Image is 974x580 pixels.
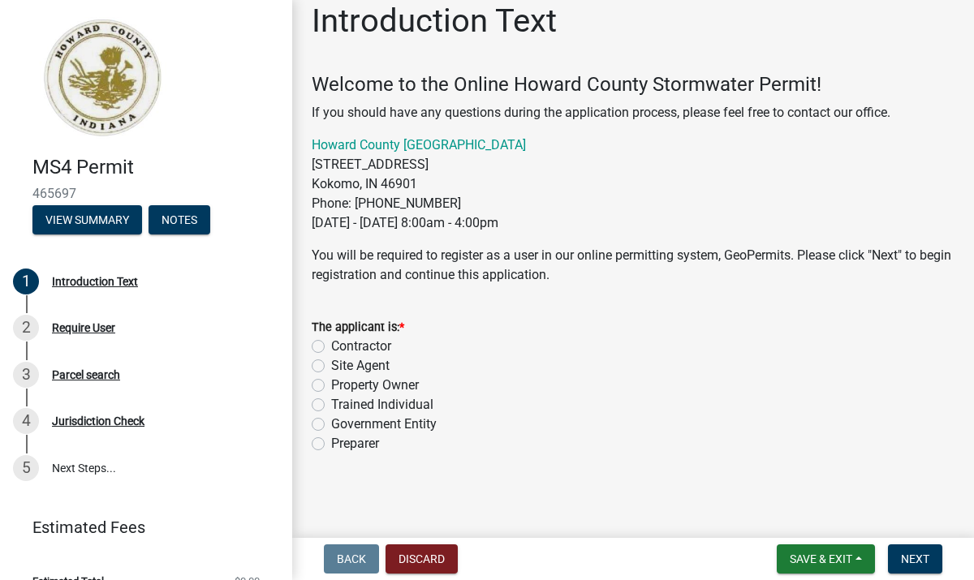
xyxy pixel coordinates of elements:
[888,544,942,574] button: Next
[331,376,419,395] label: Property Owner
[790,552,852,565] span: Save & Exit
[52,369,120,380] div: Parcel search
[32,186,260,201] span: 465697
[386,544,458,574] button: Discard
[312,103,955,122] p: If you should have any questions during the application process, please feel free to contact our ...
[312,246,955,285] p: You will be required to register as a user in our online permitting system, GeoPermits. Please cl...
[52,276,138,287] div: Introduction Text
[13,511,266,543] a: Estimated Fees
[13,408,39,434] div: 4
[312,2,557,41] h1: Introduction Text
[312,137,526,153] a: Howard County [GEOGRAPHIC_DATA]
[312,73,955,97] h4: Welcome to the Online Howard County Stormwater Permit!
[32,205,142,234] button: View Summary
[52,415,144,427] div: Jurisdiction Check
[331,337,391,356] label: Contractor
[149,205,210,234] button: Notes
[312,322,404,333] label: The applicant is:
[32,156,279,179] h4: MS4 Permit
[331,434,379,453] label: Preparer
[331,356,390,376] label: Site Agent
[32,17,171,139] img: Howard County, Indiana
[13,362,39,388] div: 3
[312,135,955,233] p: [STREET_ADDRESS] Kokomo, IN 46901 Phone: [PHONE_NUMBER] [DATE] - [DATE] 8:00am - 4:00pm
[13,315,39,341] div: 2
[32,214,142,227] wm-modal-confirm: Summary
[777,544,875,574] button: Save & Exit
[149,214,210,227] wm-modal-confirm: Notes
[901,552,929,565] span: Next
[331,395,433,415] label: Trained Individual
[52,322,115,333] div: Require User
[324,544,379,574] button: Back
[13,455,39,481] div: 5
[331,415,437,434] label: Government Entity
[337,552,366,565] span: Back
[13,269,39,294] div: 1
